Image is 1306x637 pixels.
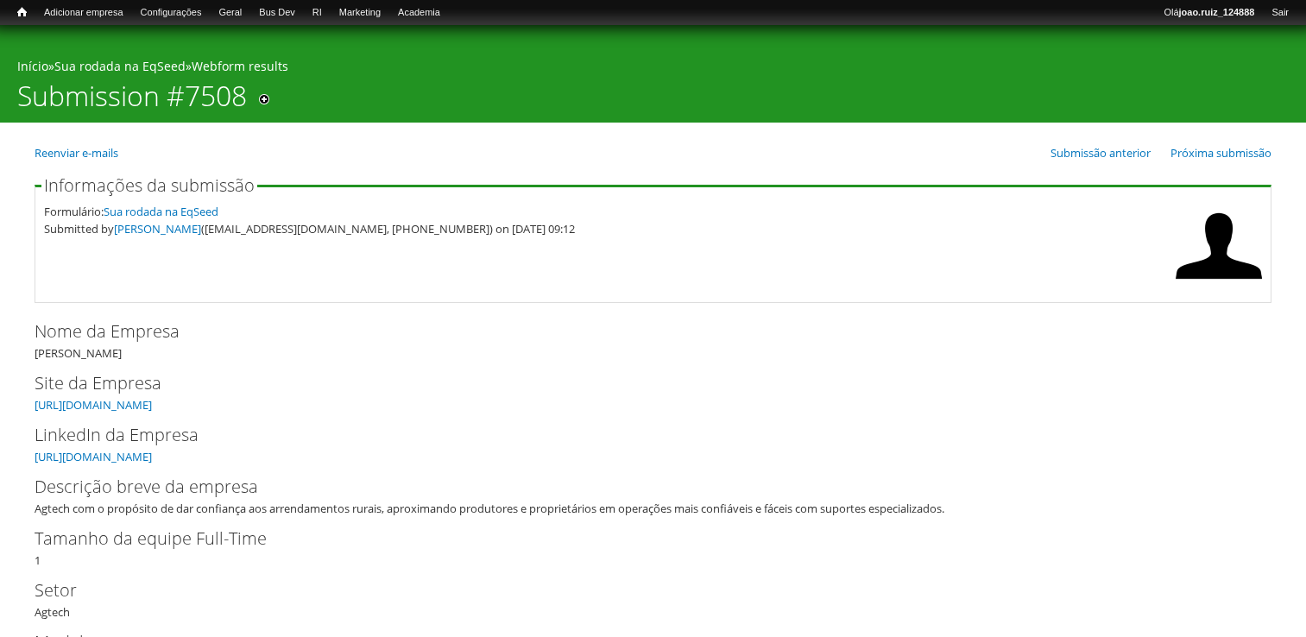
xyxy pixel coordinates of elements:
div: Formulário: [44,203,1167,220]
div: Agtech [35,577,1271,621]
div: Submitted by ([EMAIL_ADDRESS][DOMAIN_NAME], [PHONE_NUMBER]) on [DATE] 09:12 [44,220,1167,237]
a: Marketing [331,4,389,22]
a: Academia [389,4,449,22]
a: Início [9,4,35,21]
a: Adicionar empresa [35,4,132,22]
legend: Informações da submissão [41,177,257,194]
a: Submissão anterior [1050,145,1151,161]
a: [URL][DOMAIN_NAME] [35,397,152,413]
label: Nome da Empresa [35,318,1243,344]
a: Bus Dev [250,4,304,22]
a: Sua rodada na EqSeed [54,58,186,74]
span: Início [17,6,27,18]
a: Início [17,58,48,74]
a: Sair [1263,4,1297,22]
label: Site da Empresa [35,370,1243,396]
a: RI [304,4,331,22]
a: Configurações [132,4,211,22]
a: Próxima submissão [1170,145,1271,161]
div: 1 [35,526,1271,569]
strong: joao.ruiz_124888 [1179,7,1255,17]
a: Webform results [192,58,288,74]
label: LinkedIn da Empresa [35,422,1243,448]
a: [URL][DOMAIN_NAME] [35,449,152,464]
div: [PERSON_NAME] [35,318,1271,362]
div: Agtech com o propósito de dar confiança aos arrendamentos rurais, aproximando produtores e propri... [35,500,1260,517]
a: Reenviar e-mails [35,145,118,161]
label: Descrição breve da empresa [35,474,1243,500]
a: Geral [210,4,250,22]
label: Tamanho da equipe Full-Time [35,526,1243,552]
a: [PERSON_NAME] [114,221,201,237]
h1: Submission #7508 [17,79,247,123]
label: Setor [35,577,1243,603]
img: Foto de Carlos Mattoso [1176,203,1262,289]
a: Ver perfil do usuário. [1176,277,1262,293]
a: Olájoao.ruiz_124888 [1155,4,1263,22]
div: » » [17,58,1289,79]
a: Sua rodada na EqSeed [104,204,218,219]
